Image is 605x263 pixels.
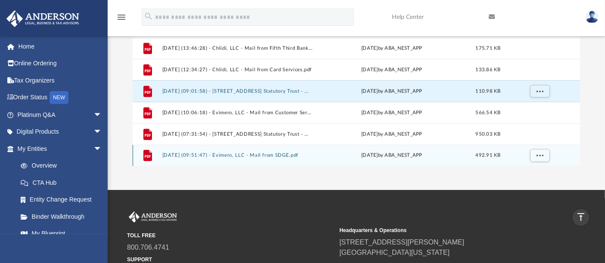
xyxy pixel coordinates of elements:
span: arrow_drop_down [93,106,111,124]
a: [STREET_ADDRESS][PERSON_NAME] [339,239,464,246]
i: search [144,12,153,21]
a: Binder Walkthrough [12,208,115,225]
a: Platinum Q&Aarrow_drop_down [6,106,115,123]
a: Overview [12,157,115,174]
a: menu [116,16,127,22]
span: arrow_drop_down [93,140,111,158]
button: [DATE] (07:31:54) - [STREET_ADDRESS] Statutory Trust - Mail from The City of SAN DIEGO Environmen... [162,131,313,137]
div: [DATE] by ABA_NEST_APP [316,44,467,52]
a: vertical_align_top [572,208,590,226]
a: CTA Hub [12,174,115,191]
div: [DATE] by ABA_NEST_APP [316,152,467,159]
a: Online Ordering [6,55,115,72]
div: [DATE] by ABA_NEST_APP [316,87,467,95]
span: 950.03 KB [475,131,500,136]
a: Tax Organizers [6,72,115,89]
a: 800.706.4741 [127,244,169,251]
i: vertical_align_top [576,212,586,222]
span: 110.98 KB [475,89,500,93]
span: arrow_drop_down [93,123,111,141]
button: [DATE] (12:34:27) - Chlidi, LLC - Mail from Card Services.pdf [162,67,313,73]
button: More options [530,85,549,98]
a: My Blueprint [12,225,111,242]
a: Entity Change Request [12,191,115,208]
small: TOLL FREE [127,232,333,239]
i: menu [116,12,127,22]
a: [GEOGRAPHIC_DATA][US_STATE] [339,249,450,256]
a: Digital Productsarrow_drop_down [6,123,115,141]
button: More options [530,149,549,162]
button: [DATE] (13:46:28) - Chlidi, LLC - Mail from Fifth Third Bank.pdf [162,46,313,51]
div: [DATE] by ABA_NEST_APP [316,66,467,73]
span: 175.71 KB [475,46,500,50]
div: [DATE] by ABA_NEST_APP [316,109,467,116]
span: 566.54 KB [475,110,500,115]
button: [DATE] (09:51:47) - Evimero, LLC - Mail from SDGE.pdf [162,153,313,158]
div: NEW [50,91,68,104]
img: User Pic [586,11,599,23]
span: 492.91 KB [475,153,500,158]
img: Anderson Advisors Platinum Portal [4,10,82,27]
a: Order StatusNEW [6,89,115,107]
a: Home [6,38,115,55]
div: [DATE] by ABA_NEST_APP [316,130,467,138]
a: My Entitiesarrow_drop_down [6,140,115,157]
small: Headquarters & Operations [339,226,546,234]
button: [DATE] (10:06:18) - Evimero, LLC - Mail from Customer Service.pdf [162,110,313,116]
span: 133.86 KB [475,67,500,72]
img: Anderson Advisors Platinum Portal [127,211,179,223]
button: [DATE] (09:01:58) - [STREET_ADDRESS] Statutory Trust - Mail from NBKC Bank.pdf [162,89,313,94]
